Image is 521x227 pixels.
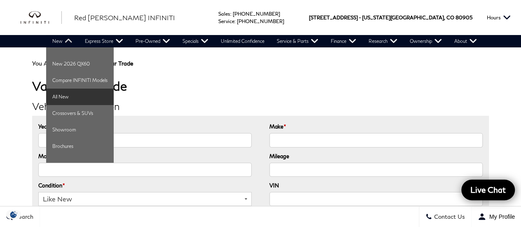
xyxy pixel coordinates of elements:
[230,11,231,17] span: :
[237,18,284,24] a: [PHONE_NUMBER]
[218,11,230,17] span: Sales
[448,35,483,47] a: About
[218,18,234,24] span: Service
[46,89,114,105] a: All New
[234,18,236,24] span: :
[46,56,114,72] a: New 2026 QX60
[472,206,521,227] button: Open user profile menu
[74,13,175,23] a: Red [PERSON_NAME] INFINITI
[32,79,489,93] h1: Value Your Trade
[46,35,483,47] nav: Main Navigation
[461,180,515,200] a: Live Chat
[38,181,65,190] label: Condition
[13,213,33,220] span: Search
[4,210,23,219] section: Click to Open Cookie Consent Modal
[269,181,279,190] label: VIN
[38,152,57,161] label: Model
[486,213,515,220] span: My Profile
[309,14,472,21] a: [STREET_ADDRESS] • [US_STATE][GEOGRAPHIC_DATA], CO 80905
[38,122,51,131] label: Year
[74,14,175,21] span: Red [PERSON_NAME] INFINITI
[362,35,404,47] a: Research
[46,72,114,89] a: Compare INFINITI Models
[129,35,176,47] a: Pre-Owned
[269,152,289,161] label: Mileage
[215,35,271,47] a: Unlimited Confidence
[325,35,362,47] a: Finance
[79,35,129,47] a: Express Store
[21,11,62,24] a: infiniti
[32,101,489,112] h2: Vehicle Information
[271,35,325,47] a: Service & Parts
[432,213,465,220] span: Contact Us
[269,122,286,131] label: Make
[21,11,62,24] img: INFINITI
[32,60,489,67] div: Breadcrumbs
[46,122,114,138] a: Showroom
[176,35,215,47] a: Specials
[466,185,510,195] span: Live Chat
[32,60,133,67] span: You Are Here:
[46,138,114,154] a: Brochures
[46,35,79,47] a: New
[233,11,280,17] a: [PHONE_NUMBER]
[404,35,448,47] a: Ownership
[4,210,23,219] img: Opt-Out Icon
